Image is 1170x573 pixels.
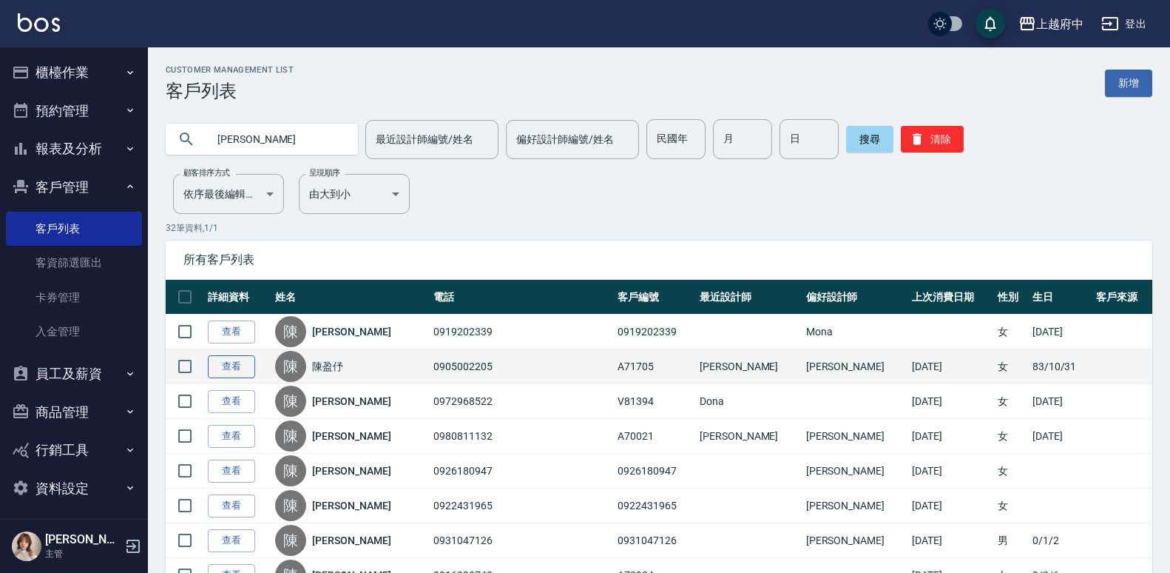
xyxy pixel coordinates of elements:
[275,386,306,417] div: 陳
[208,425,255,448] a: 查看
[614,454,696,489] td: 0926180947
[430,489,614,523] td: 0922431965
[312,533,390,548] a: [PERSON_NAME]
[802,419,909,454] td: [PERSON_NAME]
[696,419,802,454] td: [PERSON_NAME]
[173,174,284,214] div: 依序最後編輯時間
[275,525,306,556] div: 陳
[1029,419,1092,454] td: [DATE]
[6,469,142,508] button: 資料設定
[846,126,893,153] button: 搜尋
[208,460,255,483] a: 查看
[6,281,142,315] a: 卡券管理
[312,324,390,339] a: [PERSON_NAME]
[430,384,614,419] td: 0972968522
[183,167,230,178] label: 顧客排序方式
[614,419,696,454] td: A70021
[312,463,390,478] a: [PERSON_NAME]
[6,168,142,207] button: 客戶管理
[908,523,994,558] td: [DATE]
[430,315,614,349] td: 0919202339
[908,280,994,315] th: 上次消費日期
[908,419,994,454] td: [DATE]
[614,489,696,523] td: 0922431965
[166,81,294,101] h3: 客戶列表
[1036,15,1083,33] div: 上越府中
[802,489,909,523] td: [PERSON_NAME]
[802,523,909,558] td: [PERSON_NAME]
[1029,384,1092,419] td: [DATE]
[696,280,802,315] th: 最近設計師
[994,419,1029,454] td: 女
[45,532,121,547] h5: [PERSON_NAME]
[6,130,142,168] button: 報表及分析
[994,454,1029,489] td: 女
[614,523,696,558] td: 0931047126
[1029,315,1092,349] td: [DATE]
[614,280,696,315] th: 客戶編號
[6,393,142,432] button: 商品管理
[6,212,142,246] a: 客戶列表
[802,280,909,315] th: 偏好設計師
[45,547,121,560] p: 主管
[309,167,340,178] label: 呈現順序
[994,523,1029,558] td: 男
[614,349,696,384] td: A71705
[275,316,306,347] div: 陳
[207,119,346,159] input: 搜尋關鍵字
[1029,523,1092,558] td: 0/1/2
[994,489,1029,523] td: 女
[6,315,142,349] a: 入金管理
[614,315,696,349] td: 0919202339
[430,349,614,384] td: 0905002205
[275,351,306,382] div: 陳
[208,355,255,378] a: 查看
[275,455,306,486] div: 陳
[312,498,390,513] a: [PERSON_NAME]
[908,489,994,523] td: [DATE]
[1105,70,1152,97] a: 新增
[208,529,255,552] a: 查看
[908,384,994,419] td: [DATE]
[312,394,390,409] a: [PERSON_NAME]
[901,126,964,153] button: 清除
[1092,280,1152,315] th: 客戶來源
[430,280,614,315] th: 電話
[430,454,614,489] td: 0926180947
[166,65,294,75] h2: Customer Management List
[312,359,343,374] a: 陳盈伃
[994,315,1029,349] td: 女
[1029,349,1092,384] td: 83/10/31
[183,252,1135,267] span: 所有客戶列表
[166,221,1152,235] p: 32 筆資料, 1 / 1
[6,92,142,130] button: 預約管理
[802,349,909,384] td: [PERSON_NAME]
[208,321,255,344] a: 查看
[908,454,994,489] td: [DATE]
[299,174,410,214] div: 由大到小
[6,355,142,393] button: 員工及薪資
[1012,9,1089,39] button: 上越府中
[18,13,60,32] img: Logo
[802,315,909,349] td: Mona
[1095,10,1152,38] button: 登出
[6,431,142,469] button: 行銷工具
[430,523,614,558] td: 0931047126
[696,384,802,419] td: Dona
[12,532,41,561] img: Person
[271,280,430,315] th: 姓名
[208,390,255,413] a: 查看
[6,246,142,280] a: 客資篩選匯出
[430,419,614,454] td: 0980811132
[908,349,994,384] td: [DATE]
[6,53,142,92] button: 櫃檯作業
[994,280,1029,315] th: 性別
[994,349,1029,384] td: 女
[994,384,1029,419] td: 女
[614,384,696,419] td: V81394
[208,495,255,517] a: 查看
[802,454,909,489] td: [PERSON_NAME]
[312,429,390,443] a: [PERSON_NAME]
[204,280,271,315] th: 詳細資料
[275,420,306,452] div: 陳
